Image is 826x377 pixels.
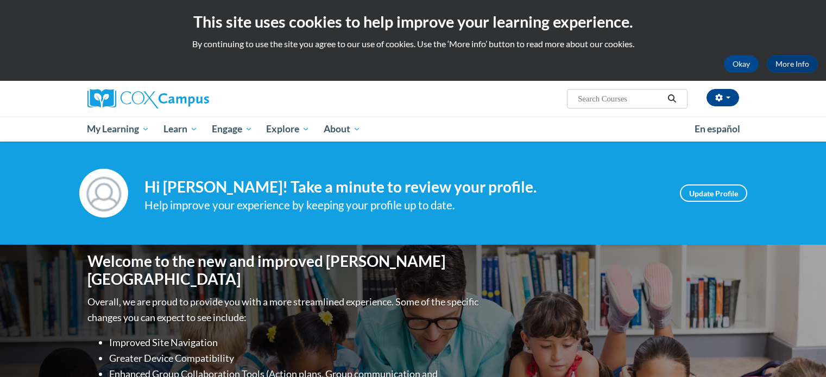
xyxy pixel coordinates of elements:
p: Overall, we are proud to provide you with a more streamlined experience. Some of the specific cha... [87,294,481,325]
input: Search Courses [577,92,664,105]
li: Greater Device Compatibility [109,350,481,366]
a: About [317,117,368,142]
a: Update Profile [680,184,747,202]
span: Explore [266,123,310,136]
img: Profile Image [79,169,128,218]
h2: This site uses cookies to help improve your learning experience. [8,11,818,33]
span: Learn [163,123,198,136]
button: Account Settings [707,89,739,106]
a: Engage [205,117,260,142]
div: Main menu [71,117,755,142]
a: Cox Campus [87,89,294,108]
button: Search [664,92,680,105]
span: My Learning [87,123,149,136]
div: Help improve your experience by keeping your profile up to date. [144,196,664,214]
iframe: Button to launch messaging window [783,334,817,368]
li: Improved Site Navigation [109,335,481,350]
a: More Info [767,55,818,73]
img: Cox Campus [87,89,209,108]
a: Explore [259,117,317,142]
a: My Learning [80,117,157,142]
button: Okay [724,55,759,73]
p: By continuing to use the site you agree to our use of cookies. Use the ‘More info’ button to read... [8,38,818,50]
span: En español [695,123,740,135]
span: Engage [212,123,253,136]
h4: Hi [PERSON_NAME]! Take a minute to review your profile. [144,178,664,196]
span: About [324,123,361,136]
a: En español [688,118,747,140]
a: Learn [156,117,205,142]
h1: Welcome to the new and improved [PERSON_NAME][GEOGRAPHIC_DATA] [87,252,481,289]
